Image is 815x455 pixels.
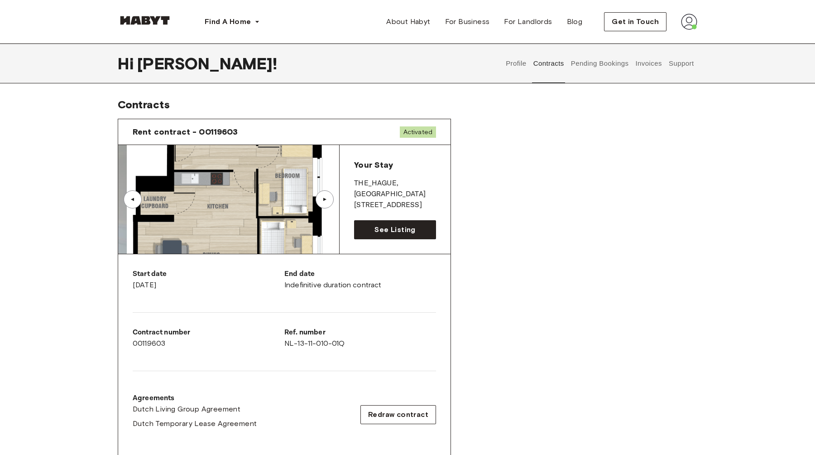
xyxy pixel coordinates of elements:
img: Habyt [118,16,172,25]
button: Invoices [634,44,663,83]
button: Find A Home [197,13,267,31]
a: Dutch Living Group Agreement [133,404,257,415]
span: [PERSON_NAME] ! [137,54,277,73]
div: Indefinitive duration contract [284,269,436,290]
div: ▲ [128,197,137,202]
button: Contracts [532,44,565,83]
button: Redraw contract [360,405,436,424]
div: 00119603 [133,327,284,349]
span: Contracts [118,98,170,111]
span: Get in Touch [612,16,659,27]
a: About Habyt [379,13,437,31]
span: Redraw contract [368,409,428,420]
span: About Habyt [386,16,430,27]
div: user profile tabs [503,44,697,83]
button: Pending Bookings [570,44,630,83]
a: Blog [560,13,590,31]
div: ▲ [320,197,329,202]
button: Get in Touch [604,12,666,31]
p: Ref. number [284,327,436,338]
a: For Landlords [497,13,559,31]
p: Contract number [133,327,284,338]
span: Dutch Living Group Agreement [133,404,240,415]
a: See Listing [354,220,436,239]
p: Start date [133,269,284,280]
div: [DATE] [133,269,284,290]
span: Rent contract - 00119603 [133,126,238,137]
span: For Landlords [504,16,552,27]
img: Image of the room [127,145,348,254]
img: avatar [681,14,697,30]
p: End date [284,269,436,280]
span: Your Stay [354,160,393,170]
p: THE_HAGUE , [GEOGRAPHIC_DATA] [354,178,436,200]
span: Blog [567,16,583,27]
span: For Business [445,16,490,27]
button: Support [667,44,695,83]
p: Agreements [133,393,257,404]
div: NL-13-11-010-01Q [284,327,436,349]
span: Hi [118,54,137,73]
span: Find A Home [205,16,251,27]
p: [STREET_ADDRESS] [354,200,436,211]
a: For Business [438,13,497,31]
button: Profile [505,44,528,83]
span: See Listing [374,224,415,235]
span: Activated [400,126,436,138]
a: Dutch Temporary Lease Agreement [133,418,257,429]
